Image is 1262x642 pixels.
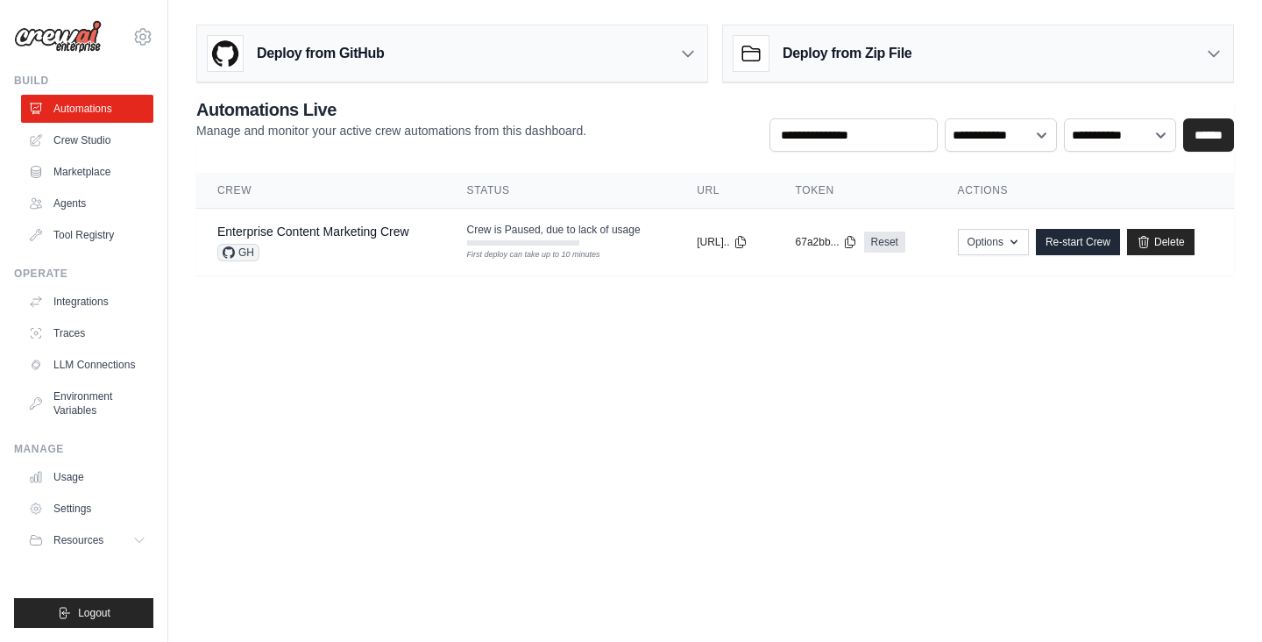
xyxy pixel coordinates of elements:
[21,319,153,347] a: Traces
[21,382,153,424] a: Environment Variables
[196,97,586,122] h2: Automations Live
[21,95,153,123] a: Automations
[775,173,937,209] th: Token
[14,442,153,456] div: Manage
[78,606,110,620] span: Logout
[257,43,384,64] h3: Deploy from GitHub
[937,173,1234,209] th: Actions
[21,526,153,554] button: Resources
[21,351,153,379] a: LLM Connections
[796,235,857,249] button: 67a2bb...
[21,189,153,218] a: Agents
[208,36,243,71] img: GitHub Logo
[217,244,259,261] span: GH
[21,158,153,186] a: Marketplace
[14,267,153,281] div: Operate
[21,126,153,154] a: Crew Studio
[783,43,911,64] h3: Deploy from Zip File
[217,225,409,239] a: Enterprise Content Marketing Crew
[864,232,905,253] a: Reset
[21,495,153,523] a: Settings
[1036,229,1120,255] a: Re-start Crew
[958,229,1029,255] button: Options
[21,463,153,491] a: Usage
[14,598,153,628] button: Logout
[53,533,103,547] span: Resources
[196,173,446,209] th: Crew
[14,20,102,53] img: Logo
[446,173,677,209] th: Status
[21,221,153,249] a: Tool Registry
[14,74,153,88] div: Build
[21,288,153,316] a: Integrations
[467,249,579,261] div: First deploy can take up to 10 minutes
[467,223,641,237] span: Crew is Paused, due to lack of usage
[196,122,586,139] p: Manage and monitor your active crew automations from this dashboard.
[676,173,774,209] th: URL
[1127,229,1195,255] a: Delete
